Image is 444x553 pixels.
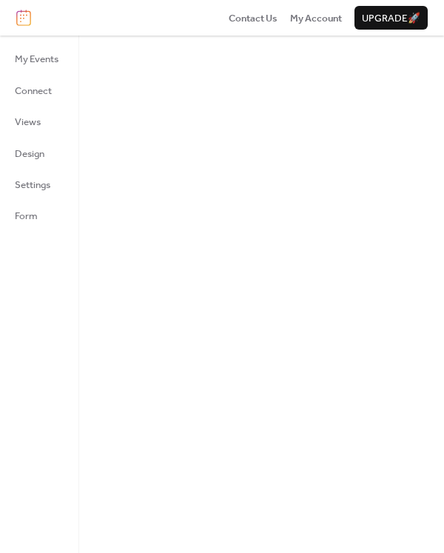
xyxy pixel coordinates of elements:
[290,10,342,25] a: My Account
[15,115,41,130] span: Views
[6,47,67,70] a: My Events
[15,209,38,224] span: Form
[229,10,277,25] a: Contact Us
[6,110,67,133] a: Views
[290,11,342,26] span: My Account
[354,6,428,30] button: Upgrade🚀
[362,11,420,26] span: Upgrade 🚀
[6,172,67,196] a: Settings
[6,204,67,227] a: Form
[229,11,277,26] span: Contact Us
[6,141,67,165] a: Design
[15,178,50,192] span: Settings
[15,84,52,98] span: Connect
[6,78,67,102] a: Connect
[16,10,31,26] img: logo
[15,52,58,67] span: My Events
[15,147,44,161] span: Design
